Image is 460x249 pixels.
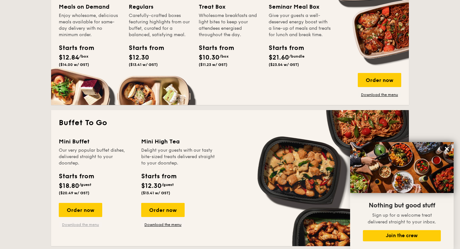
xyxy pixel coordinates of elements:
span: $12.30 [129,54,149,61]
div: Starts from [269,43,297,53]
span: Sign up for a welcome treat delivered straight to your inbox. [368,213,436,225]
div: Our very popular buffet dishes, delivered straight to your doorstep. [59,147,134,166]
div: Delight your guests with our tasty bite-sized treats delivered straight to your doorstep. [141,147,216,166]
div: Mini High Tea [141,137,216,146]
div: Enjoy wholesome, delicious meals available for same-day delivery with no minimum order. [59,12,121,38]
a: Download the menu [59,222,102,227]
div: Mini Buffet [59,137,134,146]
span: /guest [79,182,91,187]
img: DSC07876-Edit02-Large.jpeg [350,142,454,193]
div: Starts from [199,43,227,53]
div: Starts from [141,172,176,181]
span: ($20.49 w/ GST) [59,191,89,195]
span: $12.84 [59,54,79,61]
button: Join the crew [363,230,441,241]
div: Seminar Meal Box [269,2,331,11]
div: Starts from [129,43,157,53]
a: Download the menu [141,222,185,227]
div: Regulars [129,2,191,11]
div: Order now [141,203,185,217]
a: Download the menu [358,92,401,97]
span: ($23.54 w/ GST) [269,62,299,67]
div: Order now [358,73,401,87]
div: Meals on Demand [59,2,121,11]
h2: Buffet To Go [59,118,401,128]
span: ($11.23 w/ GST) [199,62,227,67]
span: $21.60 [269,54,289,61]
div: Treat Box [199,2,261,11]
div: Starts from [59,43,88,53]
button: Close [442,144,452,154]
div: Order now [59,203,102,217]
div: Wholesome breakfasts and light bites to keep your attendees energised throughout the day. [199,12,261,38]
span: $10.30 [199,54,219,61]
span: /bundle [289,54,304,59]
span: ($13.41 w/ GST) [141,191,170,195]
span: /guest [162,182,174,187]
span: /box [79,54,88,59]
div: Starts from [59,172,94,181]
span: Nothing but good stuff [369,202,435,209]
span: $18.80 [59,182,79,190]
span: ($14.00 w/ GST) [59,62,89,67]
span: ($13.41 w/ GST) [129,62,158,67]
span: $12.30 [141,182,162,190]
div: Carefully-crafted boxes featuring highlights from our buffet, curated for a balanced, satisfying ... [129,12,191,38]
span: /box [219,54,229,59]
div: Give your guests a well-deserved energy boost with a line-up of meals and treats for lunch and br... [269,12,331,38]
